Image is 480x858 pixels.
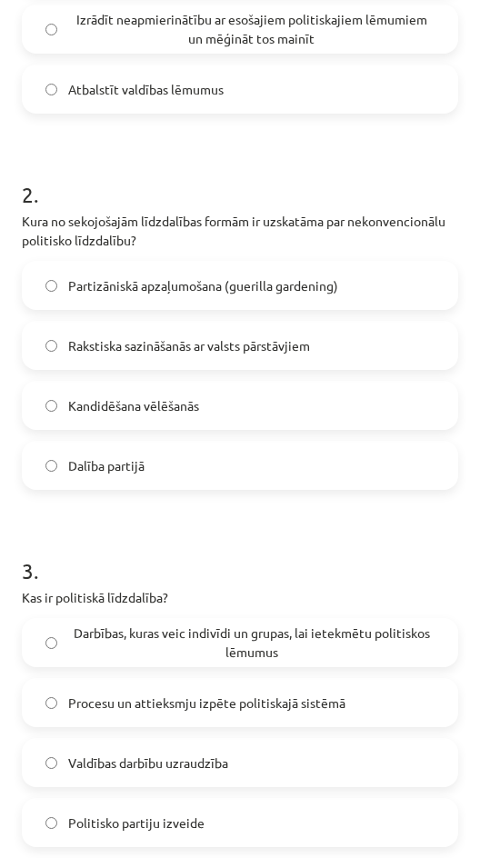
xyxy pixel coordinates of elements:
h1: 2 . [22,150,458,206]
input: Izrādīt neapmierinātību ar esošajiem politiskajiem lēmumiem un mēģināt tos mainīt [45,24,57,35]
input: Darbības, kuras veic indivīdi un grupas, lai ietekmētu politiskos lēmumus [45,637,57,649]
span: Politisko partiju izveide [68,813,205,833]
span: Rakstiska sazināšanās ar valsts pārstāvjiem [68,336,310,355]
input: Atbalstīt valdības lēmumus [45,84,57,95]
span: Valdības darbību uzraudzība [68,753,228,773]
span: Dalība partijā [68,456,145,475]
span: Partizāniskā apzaļumošana (guerilla gardening) [68,276,338,295]
span: Kandidēšana vēlēšanās [68,396,199,415]
p: Kas ir politiskā līdzdalība? [22,588,458,607]
span: Procesu un attieksmju izpēte politiskajā sistēmā [68,693,345,713]
span: Darbības, kuras veic indivīdi un grupas, lai ietekmētu politiskos lēmumus [68,624,435,662]
input: Dalība partijā [45,460,57,472]
input: Partizāniskā apzaļumošana (guerilla gardening) [45,280,57,292]
input: Procesu un attieksmju izpēte politiskajā sistēmā [45,697,57,709]
p: Kura no sekojošajām līdzdalības formām ir uzskatāma par nekonvencionālu politisko līdzdalību? [22,212,458,250]
span: Izrādīt neapmierinātību ar esošajiem politiskajiem lēmumiem un mēģināt tos mainīt [68,10,435,48]
input: Valdības darbību uzraudzība [45,757,57,769]
span: Atbalstīt valdības lēmumus [68,80,224,99]
input: Rakstiska sazināšanās ar valsts pārstāvjiem [45,340,57,352]
h1: 3 . [22,526,458,583]
input: Politisko partiju izveide [45,817,57,829]
input: Kandidēšana vēlēšanās [45,400,57,412]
